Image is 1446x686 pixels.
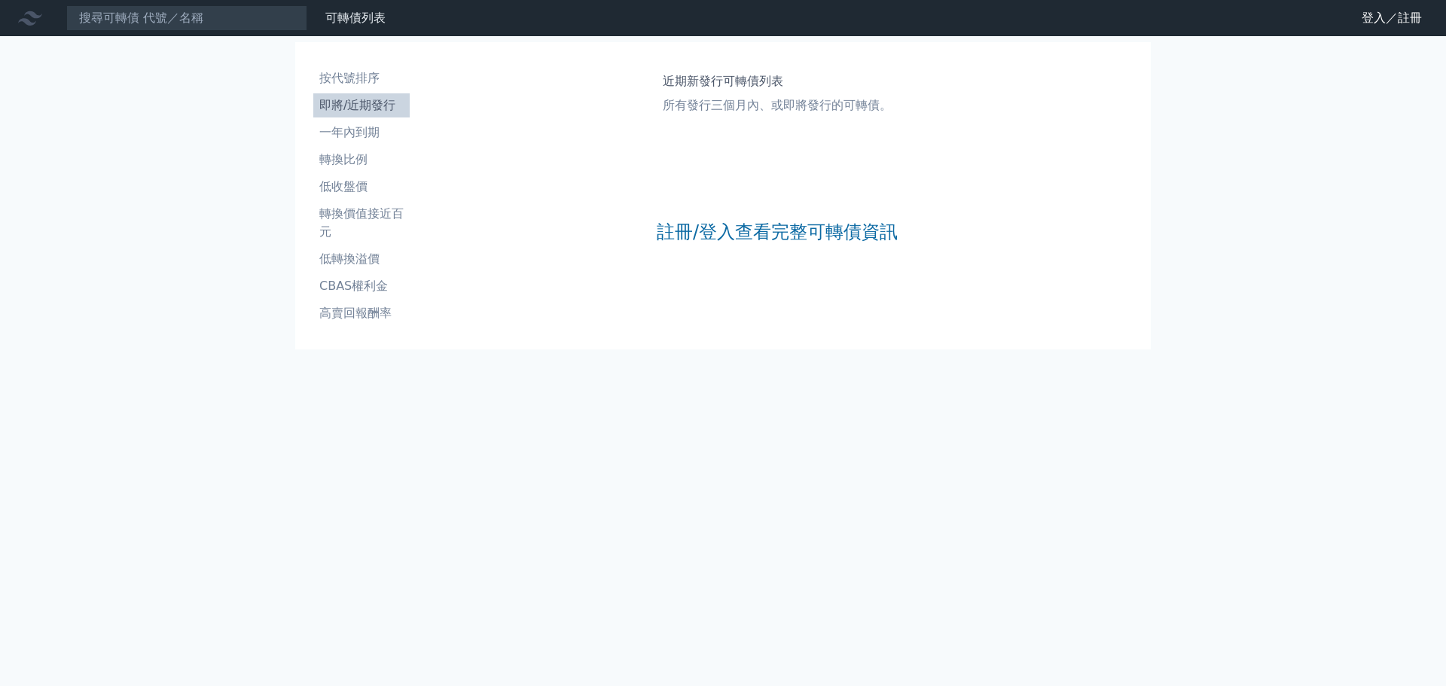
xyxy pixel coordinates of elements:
[313,120,410,145] a: 一年內到期
[313,148,410,172] a: 轉換比例
[313,277,410,295] li: CBAS權利金
[313,93,410,117] a: 即將/近期發行
[313,151,410,169] li: 轉換比例
[657,220,898,244] a: 註冊/登入查看完整可轉債資訊
[313,66,410,90] a: 按代號排序
[313,274,410,298] a: CBAS權利金
[313,205,410,241] li: 轉換價值接近百元
[663,72,892,90] h1: 近期新發行可轉債列表
[313,247,410,271] a: 低轉換溢價
[313,178,410,196] li: 低收盤價
[1350,6,1434,30] a: 登入／註冊
[313,96,410,114] li: 即將/近期發行
[325,11,386,25] a: 可轉債列表
[313,123,410,142] li: 一年內到期
[66,5,307,31] input: 搜尋可轉債 代號／名稱
[663,96,892,114] p: 所有發行三個月內、或即將發行的可轉債。
[313,250,410,268] li: 低轉換溢價
[313,69,410,87] li: 按代號排序
[313,304,410,322] li: 高賣回報酬率
[313,301,410,325] a: 高賣回報酬率
[313,175,410,199] a: 低收盤價
[313,202,410,244] a: 轉換價值接近百元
